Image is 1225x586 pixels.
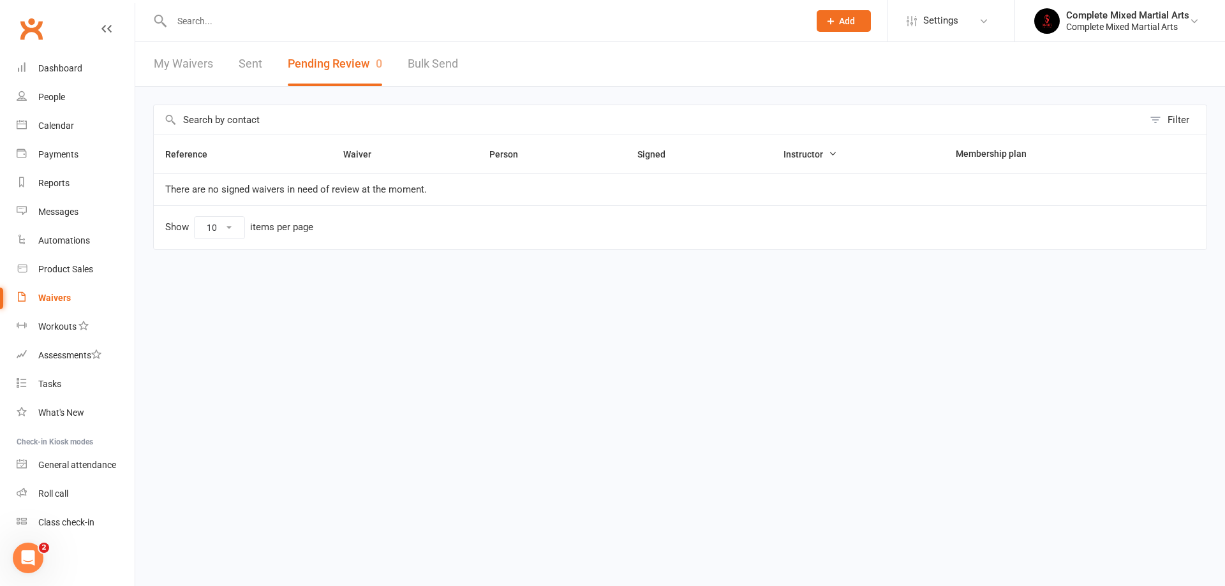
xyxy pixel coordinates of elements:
[343,149,385,159] span: Waiver
[38,350,101,360] div: Assessments
[165,147,221,162] button: Reference
[239,42,262,86] a: Sent
[944,135,1155,173] th: Membership plan
[1034,8,1060,34] img: thumb_image1717476369.png
[783,149,837,159] span: Instructor
[38,178,70,188] div: Reports
[489,149,532,159] span: Person
[17,284,135,312] a: Waivers
[165,216,313,239] div: Show
[17,140,135,169] a: Payments
[165,149,221,159] span: Reference
[17,54,135,83] a: Dashboard
[17,341,135,370] a: Assessments
[39,543,49,553] span: 2
[17,451,135,480] a: General attendance kiosk mode
[17,169,135,198] a: Reports
[38,207,78,217] div: Messages
[154,173,1206,205] td: There are no signed waivers in need of review at the moment.
[817,10,871,32] button: Add
[38,92,65,102] div: People
[38,293,71,303] div: Waivers
[288,42,382,86] button: Pending Review0
[38,63,82,73] div: Dashboard
[17,198,135,226] a: Messages
[17,312,135,341] a: Workouts
[38,149,78,159] div: Payments
[637,149,679,159] span: Signed
[408,42,458,86] a: Bulk Send
[17,480,135,508] a: Roll call
[17,508,135,537] a: Class kiosk mode
[376,57,382,70] span: 0
[1143,105,1206,135] button: Filter
[923,6,958,35] span: Settings
[1066,10,1189,21] div: Complete Mixed Martial Arts
[38,264,93,274] div: Product Sales
[38,407,84,418] div: What's New
[637,147,679,162] button: Signed
[250,222,313,233] div: items per page
[154,42,213,86] a: My Waivers
[38,379,61,389] div: Tasks
[839,16,855,26] span: Add
[38,321,77,332] div: Workouts
[38,121,74,131] div: Calendar
[343,147,385,162] button: Waiver
[1168,112,1189,128] div: Filter
[154,105,1143,135] input: Search by contact
[1066,21,1189,33] div: Complete Mixed Martial Arts
[17,370,135,399] a: Tasks
[17,226,135,255] a: Automations
[489,147,532,162] button: Person
[17,83,135,112] a: People
[17,255,135,284] a: Product Sales
[38,235,90,245] div: Automations
[783,147,837,162] button: Instructor
[17,112,135,140] a: Calendar
[168,12,800,30] input: Search...
[38,488,68,499] div: Roll call
[13,543,43,573] iframe: Intercom live chat
[17,399,135,427] a: What's New
[38,460,116,470] div: General attendance
[15,13,47,45] a: Clubworx
[38,517,94,527] div: Class check-in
